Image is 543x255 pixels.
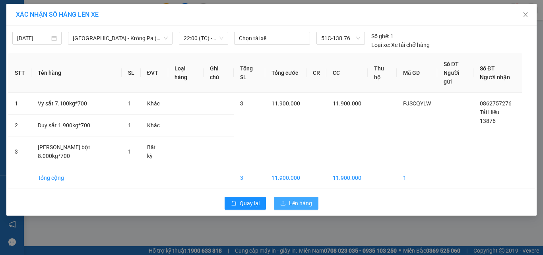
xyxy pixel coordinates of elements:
th: Mã GD [397,53,437,93]
th: SL [122,53,141,93]
td: Bất kỳ [141,136,169,167]
button: uploadLên hàng [274,197,318,210]
th: Tên hàng [31,53,122,93]
span: Người gửi [444,70,460,85]
span: Loại xe: [371,41,390,49]
span: 1 [128,122,131,128]
span: Sài Gòn - Krông Pa (Uar) [73,32,168,44]
th: CC [326,53,368,93]
td: 11.900.000 [265,167,306,189]
span: Tải Hiếu 13876 [480,109,499,124]
div: 1 [371,32,394,41]
span: Số ĐT [444,61,459,67]
button: Close [514,4,537,26]
th: STT [8,53,31,93]
td: 11.900.000 [326,167,368,189]
span: 11.900.000 [271,100,300,107]
th: CR [306,53,326,93]
th: ĐVT [141,53,169,93]
span: Quay lại [240,199,260,208]
span: rollback [231,200,237,207]
td: 2 [8,115,31,136]
span: upload [280,200,286,207]
th: Tổng SL [234,53,265,93]
td: Khác [141,93,169,115]
span: 0862757276 [480,100,512,107]
span: close [522,12,529,18]
td: 1 [397,167,437,189]
input: 11/09/2025 [17,34,50,43]
th: Tổng cước [265,53,306,93]
span: XÁC NHẬN SỐ HÀNG LÊN XE [16,11,99,18]
td: Khác [141,115,169,136]
td: [PERSON_NAME] bột 8.000kg*700 [31,136,122,167]
span: 1 [128,100,131,107]
span: 51C-138.76 [321,32,360,44]
span: Số ghế: [371,32,389,41]
td: 1 [8,93,31,115]
div: Xe tải chở hàng [371,41,430,49]
td: Duy sắt 1.900kg*700 [31,115,122,136]
span: Lên hàng [289,199,312,208]
th: Thu hộ [368,53,397,93]
span: PJSCQYLW [403,100,431,107]
span: 3 [240,100,243,107]
th: Loại hàng [168,53,204,93]
td: 3 [234,167,265,189]
button: rollbackQuay lại [225,197,266,210]
span: Số ĐT [480,65,495,72]
th: Ghi chú [204,53,233,93]
td: Tổng cộng [31,167,122,189]
span: 22:00 (TC) - 51C-138.76 [184,32,223,44]
td: Vy sắt 7.100kg*700 [31,93,122,115]
span: down [163,36,168,41]
td: 3 [8,136,31,167]
span: Người nhận [480,74,510,80]
span: 1 [128,148,131,155]
span: 11.900.000 [333,100,361,107]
